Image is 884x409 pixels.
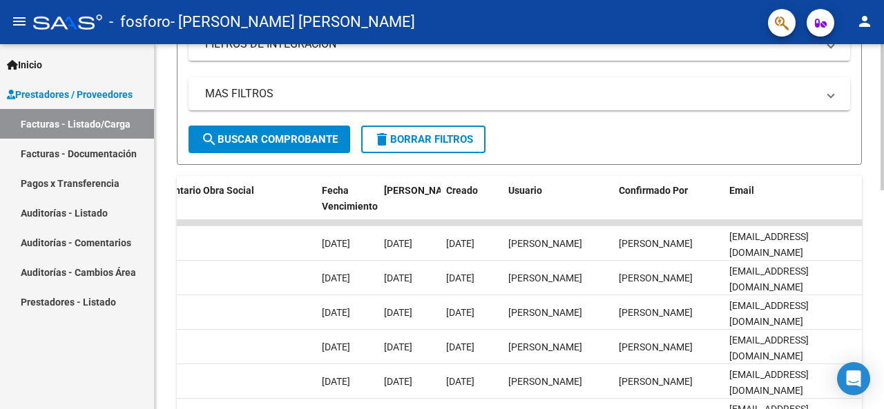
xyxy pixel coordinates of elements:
[109,7,171,37] span: - fosforo
[374,133,473,146] span: Borrar Filtros
[446,341,474,352] span: [DATE]
[171,7,415,37] span: - [PERSON_NAME] [PERSON_NAME]
[384,341,412,352] span: [DATE]
[508,272,582,283] span: [PERSON_NAME]
[322,272,350,283] span: [DATE]
[446,238,474,249] span: [DATE]
[729,185,754,196] span: Email
[619,341,693,352] span: [PERSON_NAME]
[361,126,486,153] button: Borrar Filtros
[441,176,503,237] datatable-header-cell: Creado
[619,307,693,318] span: [PERSON_NAME]
[201,133,338,146] span: Buscar Comprobante
[837,362,870,395] div: Open Intercom Messenger
[729,231,809,258] span: [EMAIL_ADDRESS][DOMAIN_NAME]
[619,376,693,387] span: [PERSON_NAME]
[189,77,850,110] mat-expansion-panel-header: MAS FILTROS
[508,341,582,352] span: [PERSON_NAME]
[384,272,412,283] span: [DATE]
[508,307,582,318] span: [PERSON_NAME]
[384,185,459,196] span: [PERSON_NAME]
[374,131,390,148] mat-icon: delete
[149,185,254,196] span: Comentario Obra Social
[503,176,613,237] datatable-header-cell: Usuario
[508,185,542,196] span: Usuario
[322,341,350,352] span: [DATE]
[205,86,817,101] mat-panel-title: MAS FILTROS
[384,307,412,318] span: [DATE]
[144,176,316,237] datatable-header-cell: Comentario Obra Social
[729,335,809,361] span: [EMAIL_ADDRESS][DOMAIN_NAME]
[446,185,478,196] span: Creado
[322,307,350,318] span: [DATE]
[729,266,809,292] span: [EMAIL_ADDRESS][DOMAIN_NAME]
[613,176,724,237] datatable-header-cell: Confirmado Por
[322,185,378,212] span: Fecha Vencimiento
[7,87,133,102] span: Prestadores / Proveedores
[856,13,873,30] mat-icon: person
[446,272,474,283] span: [DATE]
[508,376,582,387] span: [PERSON_NAME]
[316,176,378,237] datatable-header-cell: Fecha Vencimiento
[619,238,693,249] span: [PERSON_NAME]
[189,126,350,153] button: Buscar Comprobante
[508,238,582,249] span: [PERSON_NAME]
[619,185,688,196] span: Confirmado Por
[322,238,350,249] span: [DATE]
[384,238,412,249] span: [DATE]
[619,272,693,283] span: [PERSON_NAME]
[446,376,474,387] span: [DATE]
[384,376,412,387] span: [DATE]
[205,37,817,52] mat-panel-title: FILTROS DE INTEGRACION
[729,369,809,396] span: [EMAIL_ADDRESS][DOMAIN_NAME]
[724,176,862,237] datatable-header-cell: Email
[189,28,850,61] mat-expansion-panel-header: FILTROS DE INTEGRACION
[201,131,218,148] mat-icon: search
[446,307,474,318] span: [DATE]
[378,176,441,237] datatable-header-cell: Fecha Confimado
[7,57,42,72] span: Inicio
[11,13,28,30] mat-icon: menu
[729,300,809,327] span: [EMAIL_ADDRESS][DOMAIN_NAME]
[322,376,350,387] span: [DATE]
